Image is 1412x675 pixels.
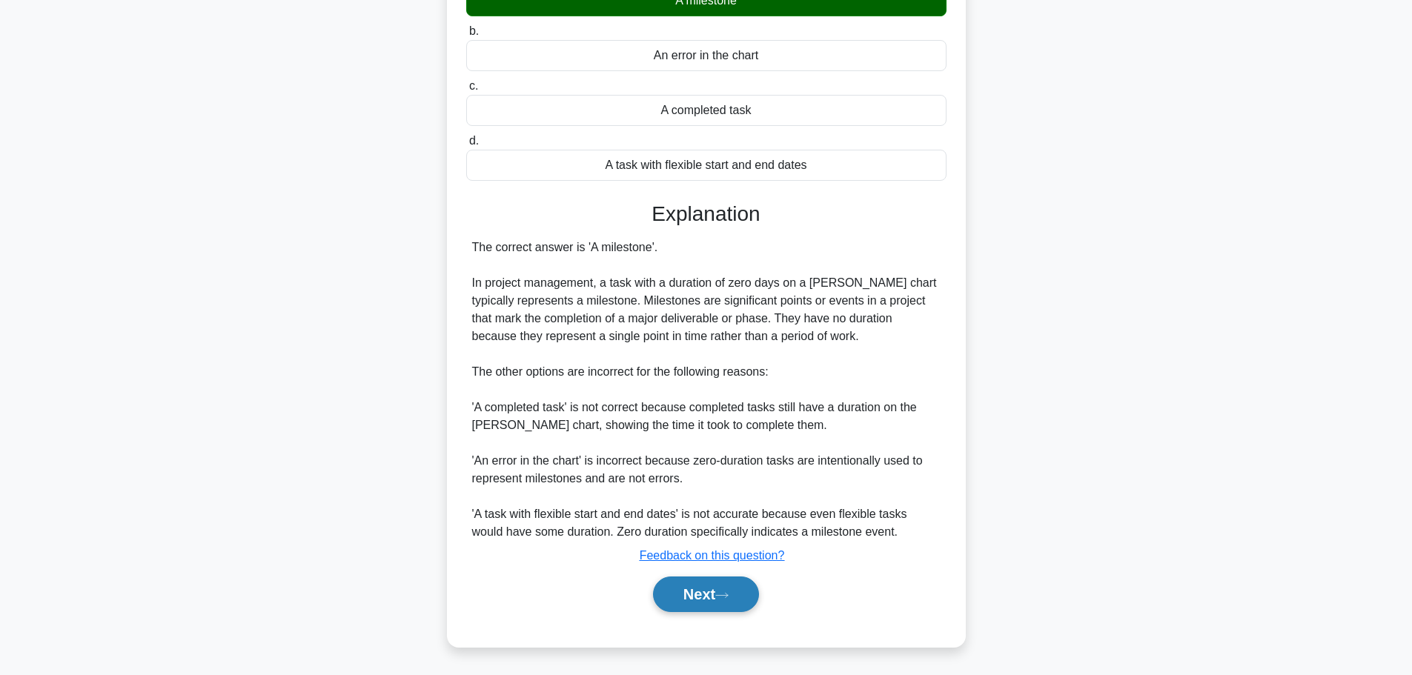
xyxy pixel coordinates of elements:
h3: Explanation [475,202,938,227]
a: Feedback on this question? [640,549,785,562]
span: b. [469,24,479,37]
span: d. [469,134,479,147]
div: The correct answer is 'A milestone'. In project management, a task with a duration of zero days o... [472,239,941,541]
div: A task with flexible start and end dates [466,150,947,181]
div: A completed task [466,95,947,126]
div: An error in the chart [466,40,947,71]
span: c. [469,79,478,92]
button: Next [653,576,759,612]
